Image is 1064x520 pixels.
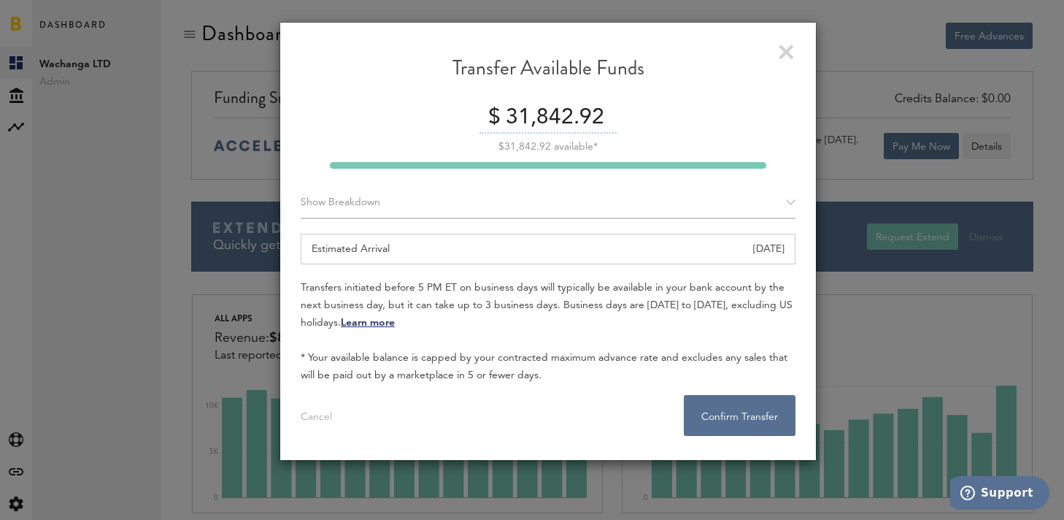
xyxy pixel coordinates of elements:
[301,279,795,384] div: Transfers initiated before 5 PM ET on business days will typically be available in your bank acco...
[301,56,795,93] div: Transfer Available Funds
[301,142,795,152] div: $31,842.92 available*
[301,187,795,219] div: Breakdown
[950,476,1049,513] iframe: Opens a widget where you can find more information
[341,318,395,328] a: Learn more
[684,395,795,436] button: Confirm Transfer
[283,395,350,436] button: Cancel
[753,234,784,264] div: [DATE]
[479,103,501,134] div: $
[301,197,325,207] span: Show
[301,234,795,264] div: Estimated Arrival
